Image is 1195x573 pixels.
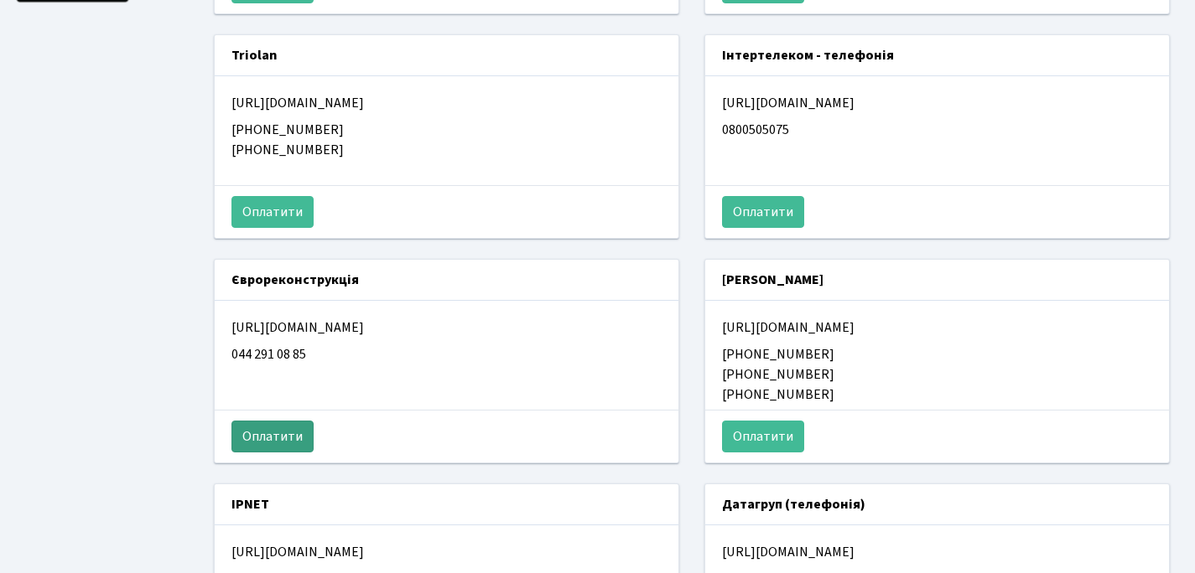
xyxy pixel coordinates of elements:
div: [URL][DOMAIN_NAME] [231,317,662,338]
div: 044 291 08 85 [231,344,662,364]
button: Оплатити [722,196,804,228]
button: Оплатити [722,421,804,452]
div: Інтертелеком - телефонія [705,35,1169,76]
div: [PHONE_NUMBER] [231,140,662,160]
div: [PHONE_NUMBER] [722,385,1152,405]
div: [PHONE_NUMBER] [722,364,1152,385]
div: [PERSON_NAME] [705,260,1169,301]
div: [PHONE_NUMBER] [722,344,1152,364]
div: [URL][DOMAIN_NAME] [722,542,1152,562]
div: [URL][DOMAIN_NAME] [722,93,1152,113]
div: Єврореконструкція [215,260,678,301]
div: Triolan [215,35,678,76]
div: [URL][DOMAIN_NAME] [231,542,662,562]
button: Оплатити [231,196,314,228]
div: Датагруп (телефонія) [705,484,1169,525]
div: [URL][DOMAIN_NAME] [231,93,662,113]
div: [URL][DOMAIN_NAME] [722,317,1152,338]
div: 0800505075 [722,120,1152,140]
div: [PHONE_NUMBER] [231,120,662,140]
div: IPNET [215,484,678,525]
button: Оплатити [231,421,314,452]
